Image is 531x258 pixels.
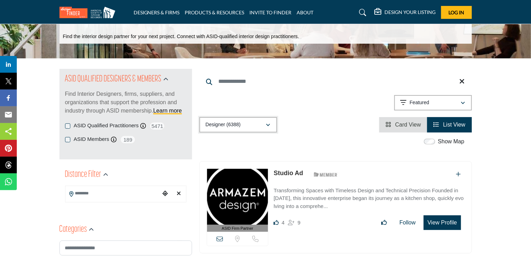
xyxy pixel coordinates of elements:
a: Search [352,7,371,18]
button: Log In [441,6,472,19]
i: Likes [274,220,279,225]
li: Card View [379,117,427,132]
input: ASID Qualified Practitioners checkbox [65,123,70,129]
img: Studio Ad [207,169,268,225]
a: View List [433,122,465,128]
label: ASID Qualified Practitioners [74,122,139,130]
a: PRODUCTS & RESOURCES [185,9,245,15]
img: Site Logo [59,7,119,18]
h5: DESIGN YOUR LISTING [385,9,436,15]
a: Studio Ad [274,170,303,177]
a: Learn more [153,108,182,114]
h2: Distance Filter [65,169,101,181]
div: Choose your current location [160,186,170,201]
span: Log In [448,9,464,15]
p: Studio Ad [274,169,303,178]
p: Transforming Spaces with Timeless Design and Technical Precision Founded in [DATE], this innovati... [274,187,464,210]
button: Featured [394,95,472,110]
span: ASID Firm Partner [222,225,253,231]
label: ASID Members [74,135,109,143]
h2: Categories [59,223,87,236]
div: DESIGN YOUR LISTING [375,8,436,17]
p: Designer (6388) [206,121,241,128]
a: DESIGNERS & FIRMS [134,9,180,15]
button: View Profile [424,215,461,230]
span: 9 [298,220,300,225]
input: ASID Members checkbox [65,137,70,142]
input: Search Category [59,241,192,256]
label: Show Map [438,137,465,146]
a: ABOUT [297,9,314,15]
a: INVITE TO FINDER [250,9,292,15]
span: List View [443,122,466,128]
div: Clear search location [174,186,184,201]
span: Card View [395,122,421,128]
div: Followers [288,218,300,227]
a: Add To List [456,171,461,177]
input: Search Location [65,187,160,200]
span: 5471 [149,122,165,130]
span: 4 [282,220,284,225]
a: ASID Firm Partner [207,169,268,232]
p: Featured [410,99,429,106]
a: Transforming Spaces with Timeless Design and Technical Precision Founded in [DATE], this innovati... [274,182,464,210]
button: Follow [395,216,420,230]
h2: ASID QUALIFIED DESIGNERS & MEMBERS [65,73,162,86]
img: ASID Members Badge Icon [310,170,341,179]
a: View Card [385,122,421,128]
button: Like listing [377,216,391,230]
input: Search Keyword [199,73,472,90]
p: Find the interior design partner for your next project. Connect with ASID-qualified interior desi... [63,33,299,40]
li: List View [427,117,472,132]
p: Find Interior Designers, firms, suppliers, and organizations that support the profession and indu... [65,90,186,115]
button: Designer (6388) [199,117,277,132]
span: 189 [120,135,136,144]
